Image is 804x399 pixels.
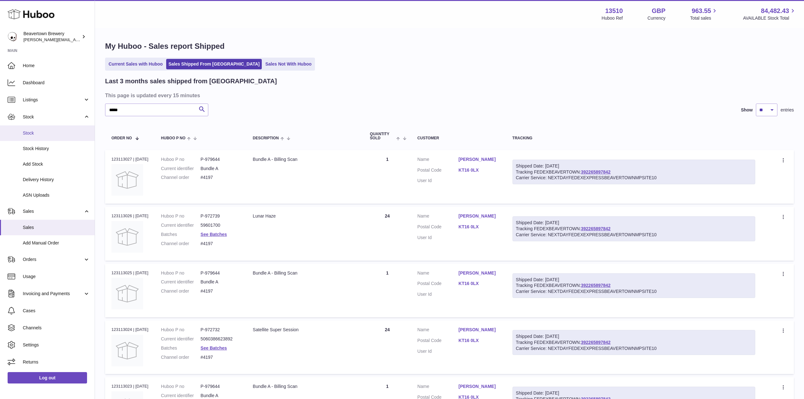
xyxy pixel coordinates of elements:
dt: User Id [418,178,459,184]
td: 24 [364,320,411,374]
span: Add Manual Order [23,240,90,246]
span: Cases [23,308,90,314]
span: Stock [23,114,83,120]
div: Lunar Haze [253,213,357,219]
span: Order No [111,136,132,140]
a: KT16 0LX [459,224,500,230]
div: Customer [418,136,500,140]
a: [PERSON_NAME] [459,270,500,276]
span: Returns [23,359,90,365]
a: [PERSON_NAME] [459,156,500,162]
span: AVAILABLE Stock Total [743,15,796,21]
dt: Current identifier [161,279,201,285]
h1: My Huboo - Sales report Shipped [105,41,794,51]
dd: Bundle A [201,393,240,399]
div: Shipped Date: [DATE] [516,277,752,283]
strong: GBP [652,7,665,15]
span: ASN Uploads [23,192,90,198]
div: Currency [648,15,666,21]
dt: Channel order [161,241,201,247]
span: Invoicing and Payments [23,291,83,297]
dt: Huboo P no [161,327,201,333]
dt: Current identifier [161,222,201,228]
div: Bundle A - Billing Scan [253,383,357,389]
img: Matthew.McCormack@beavertownbrewery.co.uk [8,32,17,41]
dt: Channel order [161,174,201,180]
td: 24 [364,207,411,260]
dt: Name [418,383,459,391]
span: Delivery History [23,177,90,183]
div: Carrier Service: NEXTDAYFEDEXEXPRESSBEAVERTOWNMPSITE10 [516,232,752,238]
dt: Current identifier [161,393,201,399]
div: Tracking [512,136,755,140]
dt: Current identifier [161,336,201,342]
dt: Name [418,270,459,278]
dd: P-979644 [201,156,240,162]
span: Dashboard [23,80,90,86]
dd: 5060386623892 [201,336,240,342]
div: Huboo Ref [602,15,623,21]
dt: Postal Code [418,167,459,175]
div: 123113024 | [DATE] [111,327,148,332]
div: Satellite Super Session [253,327,357,333]
dd: Bundle A [201,166,240,172]
label: Show [741,107,753,113]
span: Orders [23,256,83,263]
div: Tracking FEDEXBEAVERTOWN: [512,330,755,355]
dd: 59601700 [201,222,240,228]
dd: P-979644 [201,270,240,276]
div: Tracking FEDEXBEAVERTOWN: [512,160,755,185]
a: [PERSON_NAME] [459,213,500,219]
span: Sales [23,225,90,231]
span: 84,482.43 [761,7,789,15]
dt: Current identifier [161,166,201,172]
a: 392265897842 [581,169,610,174]
div: Tracking FEDEXBEAVERTOWN: [512,216,755,241]
img: no-photo.jpg [111,278,143,309]
a: KT16 0LX [459,281,500,287]
a: KT16 0LX [459,338,500,344]
span: Home [23,63,90,69]
h3: This page is updated every 15 minutes [105,92,792,99]
a: Current Sales with Huboo [106,59,165,69]
dt: Huboo P no [161,270,201,276]
div: Carrier Service: NEXTDAYFEDEXEXPRESSBEAVERTOWNMPSITE10 [516,288,752,294]
span: Usage [23,274,90,280]
div: Shipped Date: [DATE] [516,390,752,396]
div: 123113023 | [DATE] [111,383,148,389]
a: Sales Shipped From [GEOGRAPHIC_DATA] [166,59,262,69]
span: Stock History [23,146,90,152]
dd: Bundle A [201,279,240,285]
span: Channels [23,325,90,331]
dt: Batches [161,231,201,237]
dt: Batches [161,345,201,351]
a: Sales Not With Huboo [263,59,314,69]
div: Carrier Service: NEXTDAYFEDEXEXPRESSBEAVERTOWNMPSITE10 [516,345,752,351]
td: 1 [364,150,411,204]
div: Shipped Date: [DATE] [516,220,752,226]
div: Carrier Service: NEXTDAYFEDEXEXPRESSBEAVERTOWNMPSITE10 [516,175,752,181]
a: 963.55 Total sales [690,7,718,21]
dd: P-972739 [201,213,240,219]
dd: P-972732 [201,327,240,333]
dt: User Id [418,348,459,354]
img: no-photo.jpg [111,335,143,366]
div: Shipped Date: [DATE] [516,333,752,339]
dt: Postal Code [418,338,459,345]
span: Huboo P no [161,136,185,140]
dt: Name [418,156,459,164]
dt: Name [418,327,459,334]
div: Shipped Date: [DATE] [516,163,752,169]
div: 123113027 | [DATE] [111,156,148,162]
span: 963.55 [692,7,711,15]
span: entries [781,107,794,113]
div: Beavertown Brewery [23,31,80,43]
dd: P-979644 [201,383,240,389]
span: Total sales [690,15,718,21]
dd: #4197 [201,174,240,180]
dt: Postal Code [418,281,459,288]
a: Log out [8,372,87,383]
strong: 13510 [605,7,623,15]
span: [PERSON_NAME][EMAIL_ADDRESS][PERSON_NAME][DOMAIN_NAME] [23,37,161,42]
dt: Huboo P no [161,383,201,389]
